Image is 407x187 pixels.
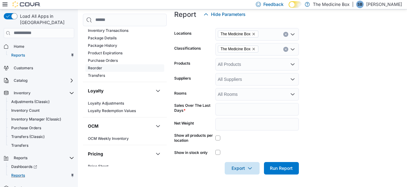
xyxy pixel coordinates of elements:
[9,52,74,59] span: Reports
[11,77,30,84] button: Catalog
[283,32,288,37] button: Clear input
[11,42,74,50] span: Home
[1,154,77,162] button: Reports
[290,32,295,37] button: Open list of options
[201,8,248,21] button: Hide Parameters
[11,154,74,162] span: Reports
[1,89,77,97] button: Inventory
[9,98,52,106] a: Adjustments (Classic)
[218,46,258,52] span: The Medicine Box
[174,121,194,126] label: Net Weight
[290,47,295,52] button: Open list of options
[6,97,77,106] button: Adjustments (Classic)
[11,164,37,169] span: Dashboards
[1,76,77,85] button: Catalog
[6,162,77,171] a: Dashboards
[174,46,201,51] label: Classifications
[6,115,77,124] button: Inventory Manager (Classic)
[6,106,77,115] button: Inventory Count
[88,58,118,63] a: Purchase Orders
[11,173,25,178] span: Reports
[174,91,187,96] label: Rooms
[83,135,167,145] div: OCM
[9,172,27,179] a: Reports
[83,163,167,173] div: Pricing
[88,73,105,78] a: Transfers
[83,100,167,117] div: Loyalty
[14,91,31,96] span: Inventory
[14,78,27,83] span: Catalog
[11,89,33,97] button: Inventory
[174,150,208,155] label: Show in stock only
[88,51,122,55] a: Product Expirations
[290,62,295,67] button: Open list of options
[9,163,74,170] span: Dashboards
[88,66,102,70] a: Reorder
[264,162,299,175] button: Run Report
[174,31,192,36] label: Locations
[14,66,33,71] span: Customers
[88,136,129,141] span: OCM Weekly Inventory
[88,36,117,41] span: Package Details
[88,101,124,106] a: Loyalty Adjustments
[11,143,28,148] span: Transfers
[88,164,108,169] span: Price Sheet
[11,77,74,84] span: Catalog
[14,44,24,49] span: Home
[14,155,27,160] span: Reports
[9,172,74,179] span: Reports
[174,133,213,143] label: Show all products per location
[174,103,213,113] label: Sales Over The Last Days
[11,53,25,58] span: Reports
[6,132,77,141] button: Transfers (Classic)
[352,1,354,8] p: |
[9,142,74,149] span: Transfers
[252,47,256,51] button: Remove The Medicine Box from selection in this group
[11,64,74,72] span: Customers
[11,43,27,50] a: Home
[88,43,117,48] a: Package History
[221,31,251,37] span: The Medicine Box
[11,134,45,139] span: Transfers (Classic)
[154,122,162,130] button: OCM
[88,36,117,40] a: Package Details
[88,151,103,157] h3: Pricing
[289,1,302,8] input: Dark Mode
[9,142,31,149] a: Transfers
[88,123,98,129] h3: OCM
[9,163,40,170] a: Dashboards
[9,116,64,123] a: Inventory Manager (Classic)
[88,28,128,33] span: Inventory Transactions
[290,77,295,82] button: Open list of options
[9,52,27,59] a: Reports
[356,1,364,8] div: Sebastien B
[88,88,153,94] button: Loyalty
[11,125,41,130] span: Purchase Orders
[1,42,77,51] button: Home
[290,92,295,97] button: Open list of options
[174,11,196,18] h3: Report
[11,99,50,104] span: Adjustments (Classic)
[366,1,402,8] p: [PERSON_NAME]
[11,108,40,113] span: Inventory Count
[270,165,293,171] span: Run Report
[225,162,260,175] button: Export
[11,64,36,72] a: Customers
[88,88,103,94] h3: Loyalty
[9,98,74,106] span: Adjustments (Classic)
[9,133,74,140] span: Transfers (Classic)
[6,124,77,132] button: Purchase Orders
[12,1,41,7] img: Cova
[9,107,74,114] span: Inventory Count
[88,151,153,157] button: Pricing
[174,61,190,66] label: Products
[252,32,256,36] button: Remove The Medicine Box from selection in this group
[218,31,258,37] span: The Medicine Box
[88,123,153,129] button: OCM
[88,101,124,106] span: Loyalty Adjustments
